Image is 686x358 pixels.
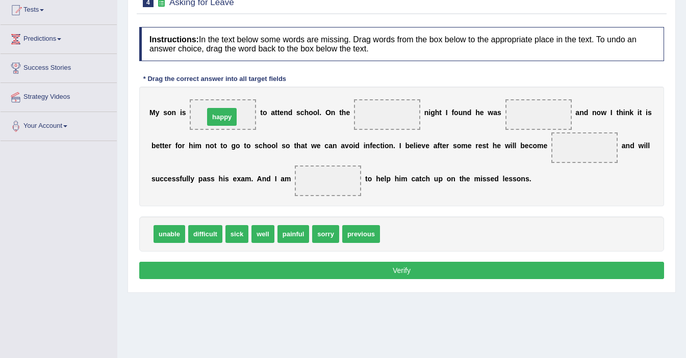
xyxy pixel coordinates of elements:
b: t [275,108,277,117]
b: n [463,108,467,117]
b: p [438,175,443,183]
b: t [460,175,462,183]
b: t [260,108,263,117]
b: n [579,108,584,117]
b: i [511,142,513,150]
b: s [255,142,259,150]
b: d [494,175,499,183]
b: a [241,175,245,183]
b: o [223,142,227,150]
b: c [422,175,426,183]
b: s [282,142,286,150]
b: y [190,175,194,183]
span: well [251,225,274,243]
b: n [625,108,630,117]
span: unable [154,225,185,243]
b: o [532,142,537,150]
b: n [521,175,525,183]
b: y [156,108,160,117]
b: e [480,108,484,117]
b: i [416,142,418,150]
b: s [172,175,176,183]
b: e [497,142,501,150]
b: I [611,108,613,117]
b: e [317,142,321,150]
b: . [319,108,321,117]
b: e [418,142,422,150]
b: s [509,175,513,183]
b: m [537,142,543,150]
b: o [210,142,214,150]
b: s [151,175,156,183]
b: s [513,175,517,183]
div: * Drag the correct answer into all target fields [139,74,290,84]
b: c [259,142,263,150]
b: h [263,142,267,150]
b: h [475,108,480,117]
b: k [629,108,633,117]
b: l [414,142,416,150]
b: o [236,142,240,150]
b: i [223,175,225,183]
b: d [630,142,634,150]
b: b [151,142,156,150]
b: e [478,142,482,150]
b: r [475,142,478,150]
b: . [529,175,531,183]
b: o [517,175,521,183]
b: l [503,175,505,183]
b: i [399,175,401,183]
b: s [211,175,215,183]
b: l [188,175,190,183]
b: s [207,175,211,183]
b: i [193,142,195,150]
b: w [601,108,606,117]
b: h [189,142,193,150]
b: m [285,175,291,183]
b: n [366,142,370,150]
b: t [640,108,642,117]
b: e [442,142,446,150]
b: i [364,142,366,150]
b: s [163,108,167,117]
span: happy [207,108,237,126]
b: o [457,142,462,150]
b: t [617,108,619,117]
b: w [505,142,511,150]
b: n [262,175,267,183]
b: t [304,142,307,150]
b: m [474,175,480,183]
b: c [376,142,380,150]
b: s [296,108,300,117]
b: u [459,108,463,117]
b: a [328,142,333,150]
b: h [493,142,497,150]
b: g [231,142,236,150]
b: e [490,175,494,183]
b: a [301,142,305,150]
b: h [342,108,346,117]
b: d [584,108,589,117]
b: t [244,142,246,150]
b: g [430,108,435,117]
b: n [333,142,337,150]
b: i [644,142,646,150]
b: n [424,108,429,117]
b: b [520,142,525,150]
b: l [515,142,517,150]
b: . [393,142,395,150]
b: o [597,108,601,117]
b: o [447,175,451,183]
b: h [304,108,309,117]
b: c [411,175,415,183]
span: painful [277,225,310,243]
b: v [345,142,349,150]
b: a [415,175,419,183]
b: s [175,175,180,183]
b: d [288,108,293,117]
b: l [646,142,648,150]
b: u [156,175,160,183]
span: difficult [188,225,222,243]
b: o [313,108,318,117]
b: a [271,108,275,117]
